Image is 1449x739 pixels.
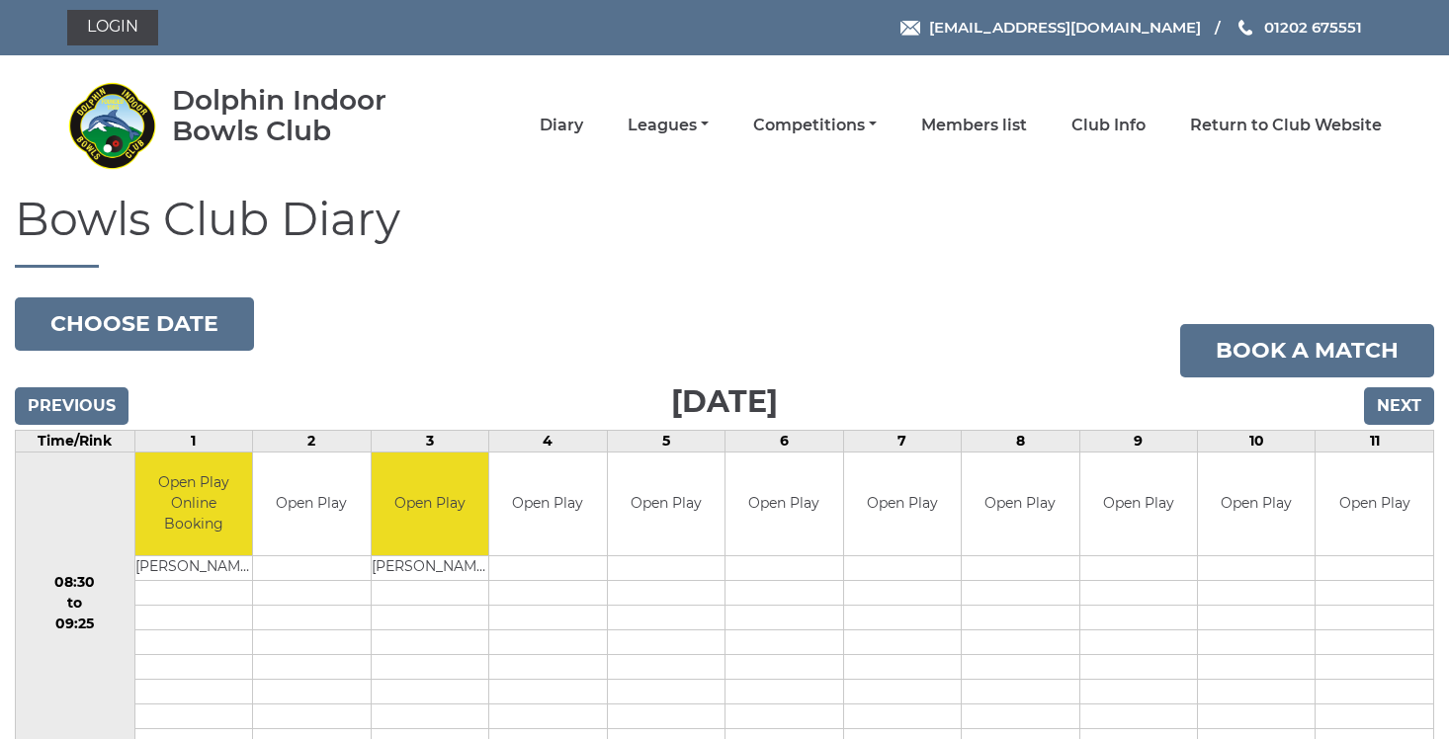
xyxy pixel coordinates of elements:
[489,430,607,452] td: 4
[172,85,444,146] div: Dolphin Indoor Bowls Club
[628,115,709,136] a: Leagues
[15,387,128,425] input: Previous
[1180,324,1434,377] a: Book a match
[253,452,370,556] td: Open Play
[608,452,724,556] td: Open Play
[67,10,158,45] a: Login
[135,452,252,556] td: Open Play Online Booking
[844,452,961,556] td: Open Play
[1316,452,1433,556] td: Open Play
[1071,115,1146,136] a: Club Info
[489,452,606,556] td: Open Play
[921,115,1027,136] a: Members list
[1316,430,1434,452] td: 11
[1198,452,1315,556] td: Open Play
[67,81,156,170] img: Dolphin Indoor Bowls Club
[135,556,252,581] td: [PERSON_NAME]
[253,430,371,452] td: 2
[1080,452,1197,556] td: Open Play
[1236,16,1362,39] a: Phone us 01202 675551
[929,18,1201,37] span: [EMAIL_ADDRESS][DOMAIN_NAME]
[843,430,961,452] td: 7
[753,115,877,136] a: Competitions
[371,430,488,452] td: 3
[15,297,254,351] button: Choose date
[372,556,488,581] td: [PERSON_NAME]
[372,452,488,556] td: Open Play
[1190,115,1382,136] a: Return to Club Website
[900,21,920,36] img: Email
[1238,20,1252,36] img: Phone us
[725,452,842,556] td: Open Play
[962,430,1079,452] td: 8
[1364,387,1434,425] input: Next
[1079,430,1197,452] td: 9
[607,430,724,452] td: 5
[540,115,583,136] a: Diary
[725,430,843,452] td: 6
[900,16,1201,39] a: Email [EMAIL_ADDRESS][DOMAIN_NAME]
[1198,430,1316,452] td: 10
[1264,18,1362,37] span: 01202 675551
[134,430,252,452] td: 1
[16,430,135,452] td: Time/Rink
[15,195,1434,268] h1: Bowls Club Diary
[962,452,1078,556] td: Open Play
